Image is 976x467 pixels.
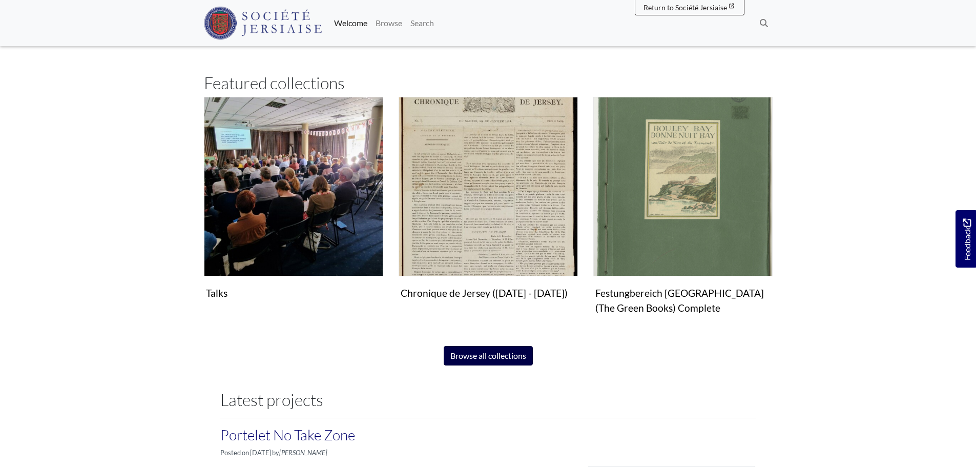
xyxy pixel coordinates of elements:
[204,73,773,346] section: Subcollections
[220,426,355,443] a: Portelet No Take Zone
[196,97,391,334] div: Subcollection
[279,449,327,457] em: [PERSON_NAME]
[399,97,578,303] a: Chronique de Jersey (1814 - 1959)Chronique de Jersey ([DATE] - [DATE])
[330,13,371,33] a: Welcome
[444,346,533,366] a: Browse all collections
[956,210,976,268] a: Would you like to provide feedback?
[204,4,322,42] a: Société Jersiaise logo
[593,97,773,276] img: Festungbereich Jersey (The Green Books) Complete
[204,97,383,303] a: TalksTalks
[586,97,780,334] div: Subcollection
[204,7,322,39] img: Société Jersiaise
[220,390,756,410] h2: Latest projects
[961,218,973,260] span: Feedback
[399,97,578,276] img: Chronique de Jersey (1814 - 1959)
[204,73,773,93] h2: Featured collections
[593,97,773,318] a: Festungbereich Jersey (The Green Books) CompleteFestungbereich [GEOGRAPHIC_DATA] (The Green Books...
[204,97,383,276] img: Talks
[643,3,727,12] span: Return to Société Jersiaise
[406,13,438,33] a: Search
[391,97,586,334] div: Subcollection
[371,13,406,33] a: Browse
[220,448,756,458] p: Posted on [DATE] by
